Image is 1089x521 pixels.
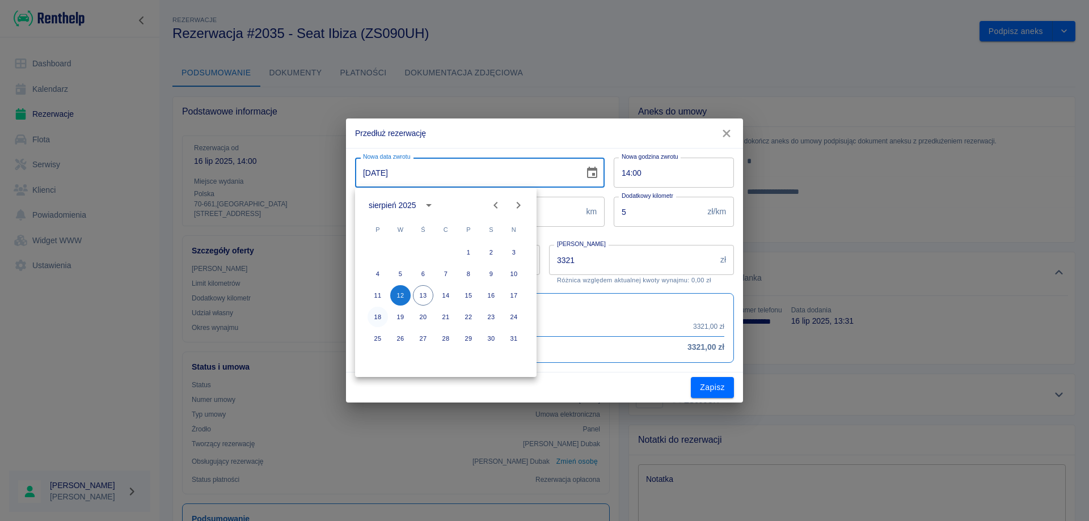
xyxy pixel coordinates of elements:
[481,242,501,262] button: 2
[413,285,433,306] button: 13
[355,158,576,188] input: DD-MM-YYYY
[507,194,530,217] button: Next month
[458,328,479,349] button: 29
[504,307,524,327] button: 24
[436,328,456,349] button: 28
[504,328,524,349] button: 31
[691,377,734,398] button: Zapisz
[368,307,388,327] button: 18
[390,285,411,306] button: 12
[390,328,411,349] button: 26
[413,328,433,349] button: 27
[481,264,501,284] button: 9
[413,218,433,241] span: środa
[390,218,411,241] span: wtorek
[481,307,501,327] button: 23
[481,328,501,349] button: 30
[413,264,433,284] button: 6
[481,285,501,306] button: 16
[622,192,673,200] label: Dodatkowy kilometr
[346,118,743,148] h2: Przedłuż rezerwację
[622,153,678,161] label: Nowa godzina zwrotu
[481,218,501,241] span: sobota
[557,277,726,284] p: Różnica względem aktualnej kwoty wynajmu: 0,00 zł
[368,285,388,306] button: 11
[365,303,724,315] h6: Podsumowanie
[708,206,726,218] p: zł/km
[720,254,726,266] p: zł
[390,307,411,327] button: 19
[436,218,456,241] span: czwartek
[458,307,479,327] button: 22
[458,242,479,262] button: 1
[484,194,507,217] button: Previous month
[363,153,410,161] label: Nowa data zwrotu
[504,264,524,284] button: 10
[504,218,524,241] span: niedziela
[419,196,438,215] button: calendar view is open, switch to year view
[458,218,479,241] span: piątek
[614,158,726,188] input: hh:mm
[458,285,479,306] button: 15
[458,264,479,284] button: 8
[368,328,388,349] button: 25
[504,242,524,262] button: 3
[436,307,456,327] button: 21
[586,206,597,218] p: km
[368,218,388,241] span: poniedziałek
[390,264,411,284] button: 5
[557,240,606,248] label: [PERSON_NAME]
[368,264,388,284] button: 4
[549,245,716,275] input: Kwota wynajmu od początkowej daty, nie samego aneksu.
[436,264,456,284] button: 7
[693,321,724,332] p: 3321,00 zł
[687,341,724,353] h6: 3321,00 zł
[369,200,416,211] div: sierpień 2025
[436,285,456,306] button: 14
[413,307,433,327] button: 20
[581,162,603,184] button: Choose date, selected date is 12 sie 2025
[504,285,524,306] button: 17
